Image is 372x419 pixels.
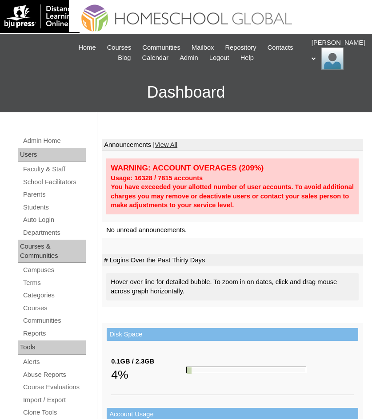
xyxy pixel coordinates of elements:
span: Home [78,43,96,53]
a: Alerts [22,356,86,368]
a: Home [74,43,100,53]
a: Repository [221,43,261,53]
a: Categories [22,290,86,301]
a: View All [155,141,177,148]
a: Faculty & Staff [22,164,86,175]
h3: Dashboard [4,72,368,112]
div: Tools [18,340,86,355]
span: Repository [225,43,256,53]
a: Communities [138,43,185,53]
div: Users [18,148,86,162]
div: [PERSON_NAME] [312,38,363,70]
a: Clone Tools [22,407,86,418]
td: Disk Space [107,328,358,341]
a: Campuses [22,265,86,276]
img: logo-white.png [4,4,75,28]
span: Courses [107,43,132,53]
a: Mailbox [187,43,219,53]
a: Contacts [263,43,298,53]
span: Calendar [142,53,168,63]
a: Reports [22,328,86,339]
img: Ariane Ebuen [321,47,344,70]
a: Terms [22,277,86,289]
span: Logout [209,53,229,63]
a: Students [22,202,86,213]
a: Auto Login [22,214,86,225]
span: Mailbox [192,43,214,53]
div: 0.1GB / 2.3GB [111,357,186,366]
a: Departments [22,227,86,238]
div: 4% [111,366,186,383]
a: Help [236,53,258,63]
a: Parents [22,189,86,200]
a: Course Evaluations [22,382,86,393]
a: Admin [175,53,203,63]
a: Calendar [138,53,173,63]
span: Contacts [268,43,293,53]
td: # Logins Over the Past Thirty Days [102,254,363,267]
div: You have exceeded your allotted number of user accounts. To avoid additional charges you may remo... [111,182,354,210]
a: Courses [22,303,86,314]
a: School Facilitators [22,177,86,188]
div: Courses & Communities [18,240,86,263]
a: Blog [113,53,135,63]
div: Hover over line for detailed bubble. To zoom in on dates, click and drag mouse across graph horiz... [106,273,359,300]
strong: Usage: 16328 / 7815 accounts [111,174,203,182]
a: Communities [22,315,86,326]
span: Help [240,53,254,63]
a: Logout [205,53,234,63]
a: Courses [103,43,136,53]
span: Communities [142,43,180,53]
div: WARNING: ACCOUNT OVERAGES (209%) [111,163,354,173]
span: Admin [180,53,198,63]
a: Abuse Reports [22,369,86,380]
span: Blog [118,53,131,63]
td: No unread announcements. [102,222,363,238]
a: Admin Home [22,135,86,146]
a: Import / Export [22,395,86,406]
td: Announcements | [102,139,363,151]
